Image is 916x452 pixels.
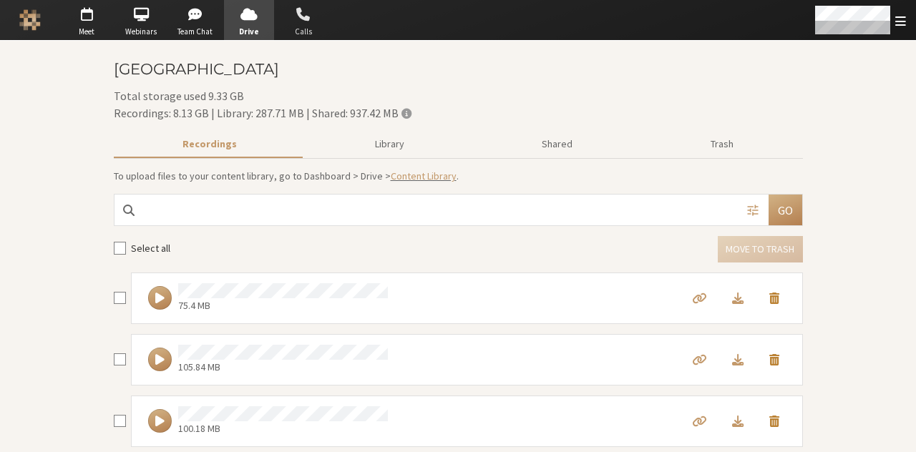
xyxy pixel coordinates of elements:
button: Trash [642,132,803,157]
p: To upload files to your content library, go to Dashboard > Drive > . [114,169,803,184]
a: Download file [719,413,756,429]
span: Team Chat [170,26,220,38]
label: Select all [131,241,170,256]
button: Shared during meetings [473,132,642,157]
a: Content Library [391,169,457,182]
span: Calls [278,26,328,38]
button: Move to trash [756,350,792,369]
p: 75.4 MB [178,298,388,313]
a: Download file [719,290,756,306]
a: Download file [719,351,756,368]
span: Meet [62,26,112,38]
button: Go [769,195,802,225]
img: Iotum [19,9,41,31]
div: Recordings: 8.13 GB | Library: 287.71 MB | Shared: 937.42 MB [114,104,803,122]
button: Move to trash [756,411,792,431]
button: Recorded meetings [114,132,306,157]
button: Move to trash [756,288,792,308]
div: Total storage used 9.33 GB [114,87,803,122]
span: Drive [224,26,274,38]
button: Content library [306,132,473,157]
p: 100.18 MB [178,421,388,436]
p: 105.84 MB [178,360,388,375]
span: Webinars [116,26,166,38]
span: Totals displayed include files that have been moved to the trash. [401,107,411,119]
h3: [GEOGRAPHIC_DATA] [114,61,803,77]
button: Move to trash [718,236,802,262]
